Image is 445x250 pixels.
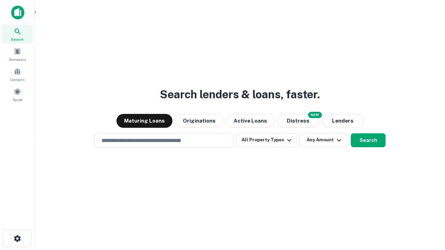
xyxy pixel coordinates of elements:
button: Originations [175,114,223,128]
button: Search [351,133,386,147]
img: capitalize-icon.png [11,6,24,19]
span: Contacts [10,77,24,82]
button: Maturing Loans [116,114,172,128]
span: Search [11,36,24,42]
div: NEW [308,112,322,118]
button: All Property Types [236,133,297,147]
a: Search [2,25,33,43]
button: Any Amount [299,133,348,147]
button: Active Loans [226,114,275,128]
a: Borrowers [2,45,33,64]
span: Borrowers [9,57,26,62]
iframe: Chat Widget [410,194,445,228]
a: Saved [2,85,33,104]
span: Saved [13,97,23,102]
button: Search distressed loans with lien and other non-mortgage details. [277,114,319,128]
button: Lenders [322,114,364,128]
h3: Search lenders & loans, faster. [160,86,320,103]
a: Contacts [2,65,33,84]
